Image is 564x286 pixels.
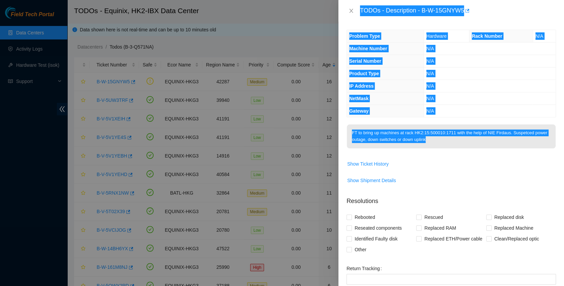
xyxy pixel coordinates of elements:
[426,83,434,89] span: N/A
[349,108,369,114] span: Gateway
[347,159,389,169] button: Show Ticket History
[346,191,556,206] p: Resolutions
[426,108,434,114] span: N/A
[349,96,369,101] span: NetMask
[346,263,385,274] label: Return Tracking
[347,160,389,168] span: Show Ticket History
[349,71,379,76] span: Product Type
[426,71,434,76] span: N/A
[422,223,459,233] span: Replaced RAM
[352,233,400,244] span: Identified Faulty disk
[492,233,542,244] span: Clean/Replaced optic
[346,8,356,14] button: Close
[347,177,396,184] span: Show Shipment Details
[349,58,381,64] span: Serial Number
[422,212,445,223] span: Rescued
[426,96,434,101] span: N/A
[349,8,354,13] span: close
[349,83,373,89] span: IP Address
[426,58,434,64] span: N/A
[349,46,387,51] span: Machine Number
[352,223,404,233] span: Reseated components
[352,212,378,223] span: Rebooted
[347,175,396,186] button: Show Shipment Details
[472,33,502,39] span: Rack Number
[422,233,485,244] span: Replaced ETH/Power cable
[426,33,447,39] span: Hardware
[535,33,543,39] span: N/A
[426,46,434,51] span: N/A
[346,274,556,285] input: Return Tracking
[347,124,556,148] p: FT to bring up machines at rack HK2:15:500010:1711 with the help of NIE Firdaus. Suspetced power ...
[492,212,527,223] span: Replaced disk
[349,33,380,39] span: Problem Type
[352,244,369,255] span: Other
[360,5,556,16] div: TODOs - Description - B-W-15GNYW5
[492,223,536,233] span: Replaced Machine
